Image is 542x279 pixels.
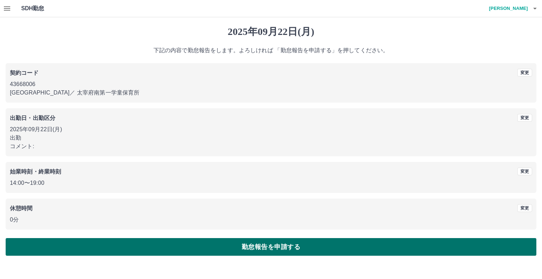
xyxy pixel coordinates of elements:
[517,204,532,212] button: 変更
[517,168,532,175] button: 変更
[6,238,536,256] button: 勤怠報告を申請する
[6,26,536,38] h1: 2025年09月22日(月)
[6,46,536,55] p: 下記の内容で勤怠報告をします。よろしければ 「勤怠報告を申請する」を押してください。
[10,80,532,89] p: 43668006
[10,179,532,187] p: 14:00 〜 19:00
[517,69,532,77] button: 変更
[10,169,61,175] b: 始業時刻・終業時刻
[10,134,532,142] p: 出勤
[10,216,532,224] p: 0分
[10,115,55,121] b: 出勤日・出勤区分
[10,70,38,76] b: 契約コード
[517,114,532,122] button: 変更
[10,205,33,211] b: 休憩時間
[10,142,532,151] p: コメント:
[10,89,532,97] p: [GEOGRAPHIC_DATA] ／ 太宰府南第一学童保育所
[10,125,532,134] p: 2025年09月22日(月)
